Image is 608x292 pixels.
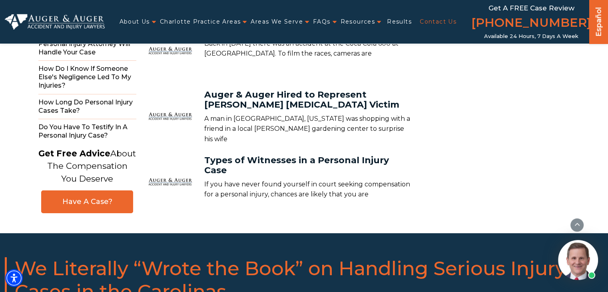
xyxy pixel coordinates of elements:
[38,147,136,185] p: About The Compensation You Deserve
[313,14,331,30] a: FAQs
[41,190,133,213] a: Have A Case?
[5,14,105,29] img: Auger & Auger Accident and Injury Lawyers Logo
[488,4,574,12] span: Get a FREE Case Review
[142,24,198,80] img: Man Sues Over 2013 Coca Cola 600 Injury
[142,156,198,212] img: Types of Witnesses in a Personal Injury Case
[471,14,591,33] a: [PHONE_NUMBER]
[38,61,136,94] span: How do I Know if Someone Else's Negligence Led to My Injuries?
[204,179,411,200] p: If you have never found yourself in court seeking compensation for a personal injury, chances are...
[420,14,456,30] a: Contact Us
[204,38,411,59] p: Back in [DATE] there was an accident at the Coca Cola 600 at [GEOGRAPHIC_DATA]. To film the races...
[570,218,584,232] button: scroll to up
[38,148,110,158] strong: Get Free Advice
[341,14,375,30] a: Resources
[484,33,578,40] span: Available 24 Hours, 7 Days a Week
[120,14,150,30] a: About Us
[160,14,241,30] a: Charlotte Practice Areas
[204,155,389,175] a: Types of Witnesses in a Personal Injury Case
[50,197,125,206] span: Have A Case?
[38,119,136,144] span: Do You Have to Testify in a Personal Injury Case?
[142,90,198,146] img: Auger & Auger Hired to Represent Lowe’s Snakebite Victim
[204,89,399,110] a: Auger & Auger Hired to Represent [PERSON_NAME] [MEDICAL_DATA] Victim
[38,94,136,120] span: How Long do Personal Injury Cases Take?
[558,240,598,280] img: Intaker widget Avatar
[204,114,411,144] p: A man in [GEOGRAPHIC_DATA], [US_STATE] was shopping with a friend in a local [PERSON_NAME] garden...
[251,14,303,30] a: Areas We Serve
[387,14,412,30] a: Results
[5,269,23,287] div: Accessibility Menu
[38,28,136,61] span: How a [PERSON_NAME] Personal Injury Attorney Will Handle Your Case
[15,257,603,280] span: We Literally “Wrote the Book” on Handling Serious Injury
